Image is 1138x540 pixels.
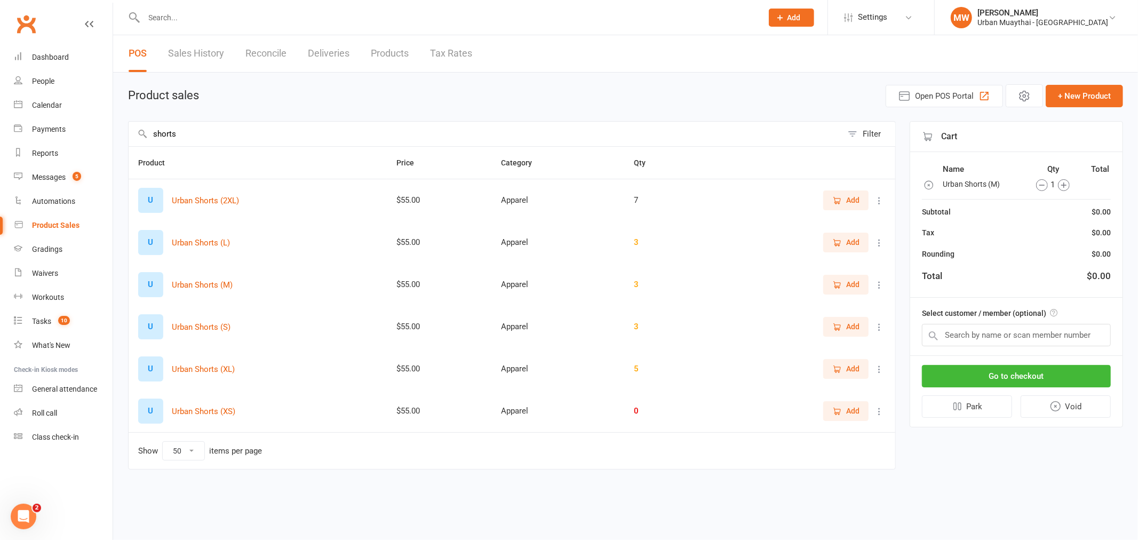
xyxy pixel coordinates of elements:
[977,18,1108,27] div: Urban Muaythai - [GEOGRAPHIC_DATA]
[501,156,544,169] button: Category
[129,35,147,72] a: POS
[32,245,62,253] div: Gradings
[823,401,869,420] button: Add
[32,77,54,85] div: People
[1024,162,1083,176] th: Qty
[922,365,1111,387] button: Go to checkout
[1092,248,1111,260] div: $0.00
[32,149,58,157] div: Reports
[634,280,706,289] div: 3
[1021,395,1111,418] button: Void
[846,405,860,417] span: Add
[430,35,472,72] a: Tax Rates
[922,206,951,218] div: Subtotal
[138,314,163,339] div: U
[14,425,113,449] a: Class kiosk mode
[14,309,113,333] a: Tasks 10
[396,158,426,167] span: Price
[14,69,113,93] a: People
[1046,85,1123,107] button: + New Product
[14,285,113,309] a: Workouts
[846,363,860,375] span: Add
[138,441,262,460] div: Show
[168,35,224,72] a: Sales History
[787,13,801,22] span: Add
[14,213,113,237] a: Product Sales
[846,321,860,332] span: Add
[14,261,113,285] a: Waivers
[58,316,70,325] span: 10
[396,280,482,289] div: $55.00
[14,189,113,213] a: Automations
[634,407,706,416] div: 0
[634,364,706,374] div: 5
[138,158,177,167] span: Product
[1092,206,1111,218] div: $0.00
[32,269,58,277] div: Waivers
[172,194,239,207] button: Urban Shorts (2XL)
[501,158,544,167] span: Category
[501,407,615,416] div: Apparel
[14,141,113,165] a: Reports
[634,156,657,169] button: Qty
[128,89,199,102] h1: Product sales
[32,101,62,109] div: Calendar
[1087,269,1111,283] div: $0.00
[922,269,942,283] div: Total
[942,162,1023,176] th: Name
[823,317,869,336] button: Add
[14,237,113,261] a: Gradings
[823,233,869,252] button: Add
[501,364,615,374] div: Apparel
[922,307,1057,319] label: Select customer / member (optional)
[138,188,163,213] div: U
[396,156,426,169] button: Price
[172,236,230,249] button: Urban Shorts (L)
[138,399,163,424] div: U
[922,227,934,239] div: Tax
[32,125,66,133] div: Payments
[915,90,974,102] span: Open POS Portal
[842,122,895,146] button: Filter
[308,35,349,72] a: Deliveries
[73,172,81,181] span: 5
[501,280,615,289] div: Apparel
[846,194,860,206] span: Add
[129,122,842,146] input: Search products by name, or scan product code
[634,238,706,247] div: 3
[172,279,233,291] button: Urban Shorts (M)
[138,356,163,382] div: U
[32,197,75,205] div: Automations
[1025,178,1080,191] div: 1
[1084,162,1110,176] th: Total
[33,504,41,512] span: 2
[32,385,97,393] div: General attendance
[32,341,70,350] div: What's New
[138,272,163,297] div: U
[14,333,113,358] a: What's New
[977,8,1108,18] div: [PERSON_NAME]
[501,238,615,247] div: Apparel
[501,322,615,331] div: Apparel
[14,93,113,117] a: Calendar
[501,196,615,205] div: Apparel
[769,9,814,27] button: Add
[14,377,113,401] a: General attendance kiosk mode
[634,196,706,205] div: 7
[396,407,482,416] div: $55.00
[32,53,69,61] div: Dashboard
[14,117,113,141] a: Payments
[11,504,36,529] iframe: Intercom live chat
[245,35,287,72] a: Reconcile
[396,196,482,205] div: $55.00
[14,401,113,425] a: Roll call
[32,317,51,325] div: Tasks
[846,236,860,248] span: Add
[138,230,163,255] div: U
[951,7,972,28] div: MW
[910,122,1123,152] div: Cart
[863,128,881,140] div: Filter
[942,177,1023,192] td: Urban Shorts (M)
[14,45,113,69] a: Dashboard
[1092,227,1111,239] div: $0.00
